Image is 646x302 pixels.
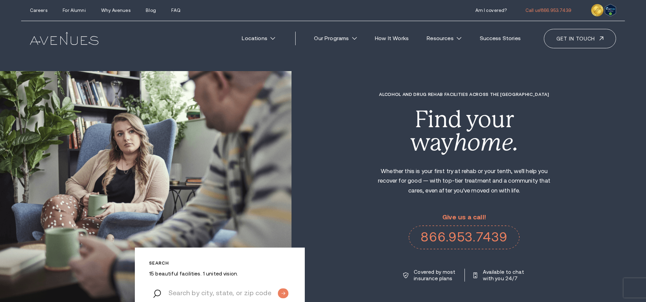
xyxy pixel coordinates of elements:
[414,269,456,282] p: Covered by most insurance plans
[483,269,525,282] p: Available to chat with you 24/7
[544,29,616,48] a: Get in touch
[420,31,469,46] a: Resources
[473,269,525,282] a: Available to chat with you 24/7
[605,6,616,13] a: Verify LegitScript Approval for www.avenuesrecovery.com
[541,8,572,13] span: 866.953.7439
[278,288,288,298] input: Submit
[371,108,557,154] div: Find your way
[409,214,520,221] p: Give us a call!
[235,31,282,46] a: Locations
[63,8,85,13] a: For Alumni
[371,167,557,196] p: Whether this is your first try at rehab or your tenth, we'll help you recover for good — with top...
[307,31,364,46] a: Our Programs
[605,4,616,16] img: Verify Approval for www.avenuesrecovery.com
[149,261,290,266] p: Search
[473,31,527,46] a: Success Stories
[475,8,507,13] a: Am I covered?
[454,129,518,156] i: home.
[101,8,130,13] a: Why Avenues
[368,31,416,46] a: How It Works
[409,225,520,249] a: 866.953.7439
[525,8,572,13] a: Call us!866.953.7439
[30,8,47,13] a: Careers
[171,8,180,13] a: FAQ
[149,270,290,277] p: 15 beautiful facilities. 1 united vision.
[371,92,557,97] h1: Alcohol and Drug Rehab Facilities across the [GEOGRAPHIC_DATA]
[403,269,456,282] a: Covered by most insurance plans
[146,8,156,13] a: Blog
